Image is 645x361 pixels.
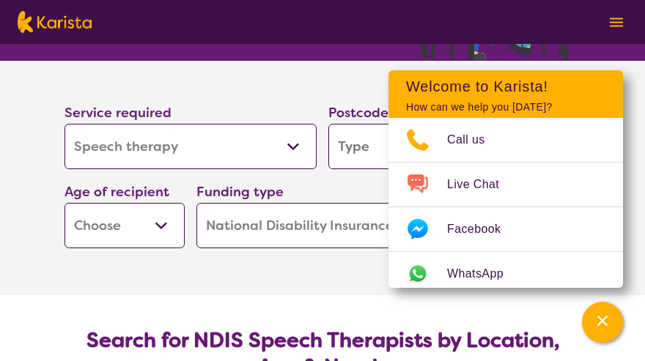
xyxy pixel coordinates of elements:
[328,124,580,169] input: Type
[64,104,172,122] label: Service required
[18,11,92,33] img: Karista logo
[447,218,518,240] span: Facebook
[447,129,503,151] span: Call us
[447,174,517,196] span: Live Chat
[388,70,623,288] div: Channel Menu
[582,302,623,343] button: Channel Menu
[388,252,623,296] a: Web link opens in a new tab.
[447,263,521,285] span: WhatsApp
[328,104,456,122] label: Postcode or Suburb
[388,118,623,296] ul: Choose channel
[406,78,605,95] h2: Welcome to Karista!
[406,101,605,113] p: How can we help you [DATE]?
[610,18,623,27] img: menu
[196,183,284,201] label: Funding type
[64,183,169,201] label: Age of recipient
